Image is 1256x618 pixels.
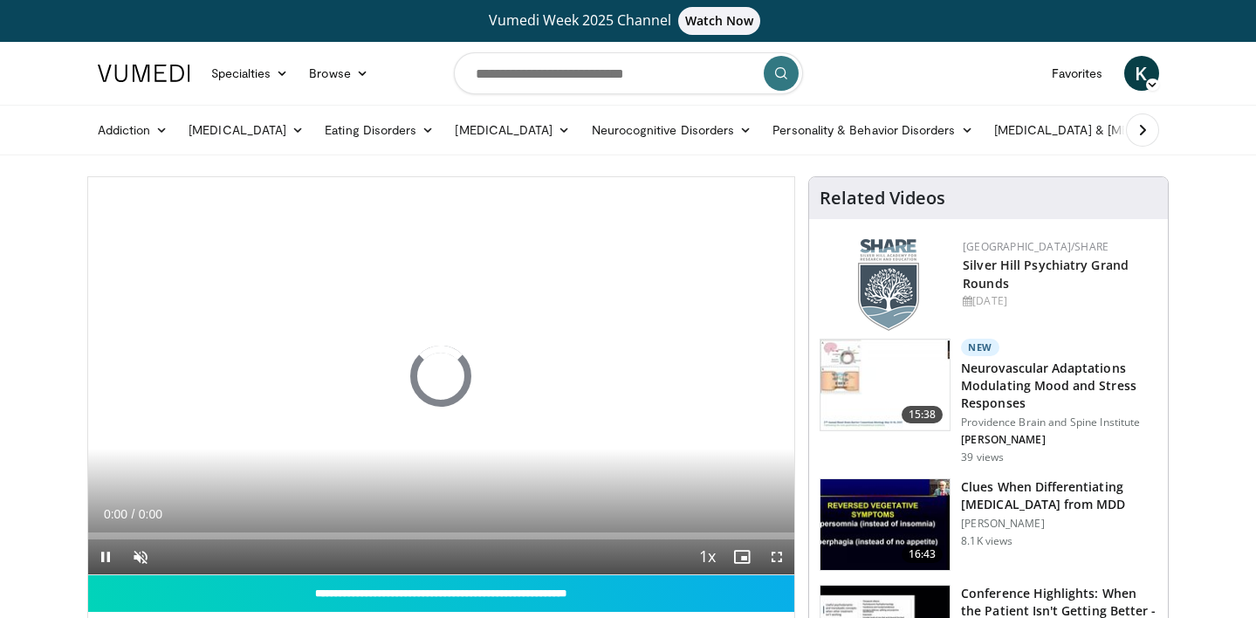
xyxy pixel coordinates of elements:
div: [DATE] [963,293,1154,309]
span: / [132,507,135,521]
button: Unmute [123,539,158,574]
a: [MEDICAL_DATA] & [MEDICAL_DATA] [984,113,1233,148]
img: f8aaeb6d-318f-4fcf-bd1d-54ce21f29e87.png.150x105_q85_autocrop_double_scale_upscale_version-0.2.png [858,239,919,331]
a: Favorites [1041,56,1114,91]
input: Search topics, interventions [454,52,803,94]
h3: Clues When Differentiating [MEDICAL_DATA] from MDD [961,478,1157,513]
div: Progress Bar [88,532,795,539]
p: New [961,339,999,356]
p: Providence Brain and Spine Institute [961,415,1157,429]
button: Fullscreen [759,539,794,574]
span: 0:00 [139,507,162,521]
a: 16:43 Clues When Differentiating [MEDICAL_DATA] from MDD [PERSON_NAME] 8.1K views [820,478,1157,571]
a: Specialties [201,56,299,91]
a: K [1124,56,1159,91]
video-js: Video Player [88,177,795,575]
a: Silver Hill Psychiatry Grand Rounds [963,257,1129,292]
img: a6520382-d332-4ed3-9891-ee688fa49237.150x105_q85_crop-smart_upscale.jpg [820,479,950,570]
p: 8.1K views [961,534,1012,548]
img: 4562edde-ec7e-4758-8328-0659f7ef333d.150x105_q85_crop-smart_upscale.jpg [820,340,950,430]
p: 39 views [961,450,1004,464]
a: [GEOGRAPHIC_DATA]/SHARE [963,239,1108,254]
a: [MEDICAL_DATA] [444,113,580,148]
p: [PERSON_NAME] [961,433,1157,447]
button: Playback Rate [690,539,724,574]
img: VuMedi Logo [98,65,190,82]
h4: Related Videos [820,188,945,209]
span: 15:38 [902,406,944,423]
a: [MEDICAL_DATA] [178,113,314,148]
a: Addiction [87,113,179,148]
h3: Neurovascular Adaptations Modulating Mood and Stress Responses [961,360,1157,412]
a: Eating Disorders [314,113,444,148]
p: [PERSON_NAME] [961,517,1157,531]
a: Browse [299,56,379,91]
button: Pause [88,539,123,574]
a: Neurocognitive Disorders [581,113,763,148]
button: Enable picture-in-picture mode [724,539,759,574]
span: 16:43 [902,546,944,563]
a: Vumedi Week 2025 ChannelWatch Now [100,7,1156,35]
span: 0:00 [104,507,127,521]
a: 15:38 New Neurovascular Adaptations Modulating Mood and Stress Responses Providence Brain and Spi... [820,339,1157,464]
a: Personality & Behavior Disorders [762,113,983,148]
span: Watch Now [678,7,761,35]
